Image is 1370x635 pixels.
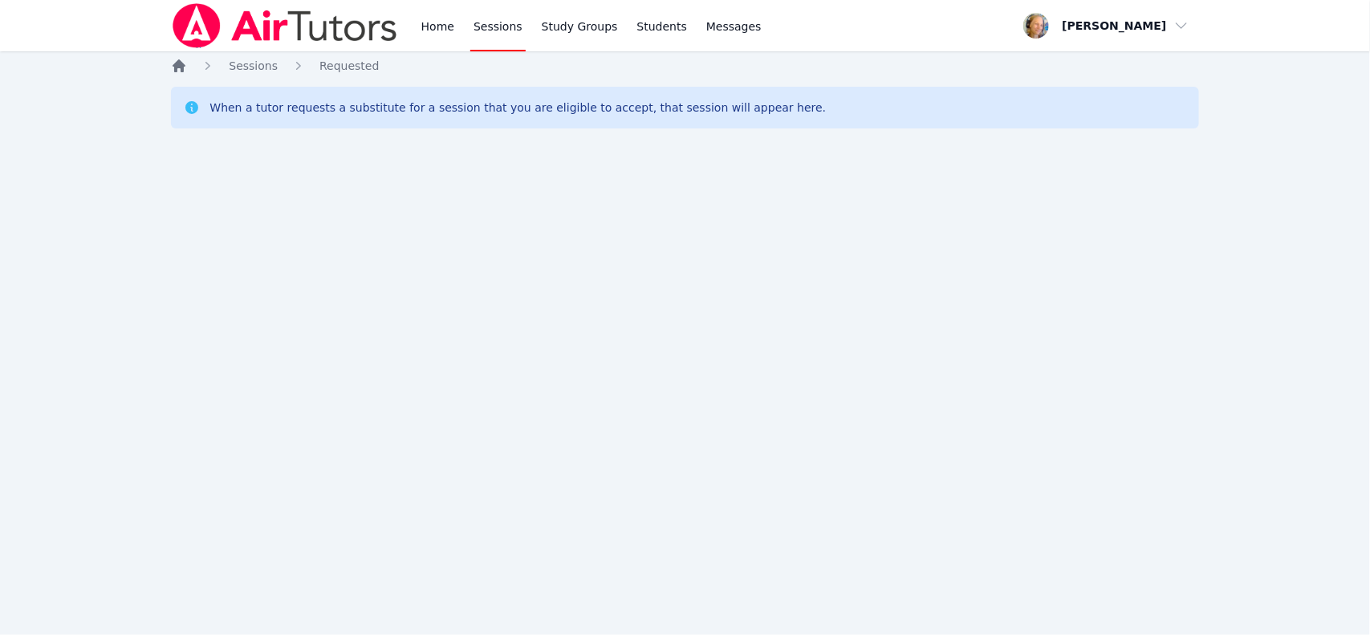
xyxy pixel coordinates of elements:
[171,58,1198,74] nav: Breadcrumb
[319,59,379,72] span: Requested
[171,3,398,48] img: Air Tutors
[229,59,278,72] span: Sessions
[319,58,379,74] a: Requested
[706,18,762,35] span: Messages
[209,100,826,116] div: When a tutor requests a substitute for a session that you are eligible to accept, that session wi...
[229,58,278,74] a: Sessions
